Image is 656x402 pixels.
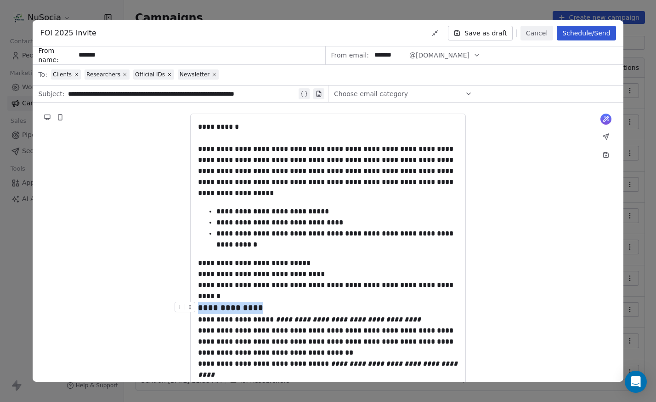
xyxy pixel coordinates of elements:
span: To: [38,70,47,79]
span: Researchers [86,71,120,78]
span: Subject: [38,89,64,101]
span: From email: [331,51,369,60]
span: @[DOMAIN_NAME] [409,51,469,60]
div: Open Intercom Messenger [625,371,647,393]
button: Schedule/Send [557,26,616,40]
span: Official IDs [135,71,165,78]
span: From name: [38,46,75,64]
span: Newsletter [180,71,209,78]
span: FOI 2025 Invite [40,28,96,39]
span: Clients [53,71,72,78]
button: Cancel [520,26,553,40]
button: Save as draft [448,26,513,40]
span: Choose email category [334,89,408,98]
